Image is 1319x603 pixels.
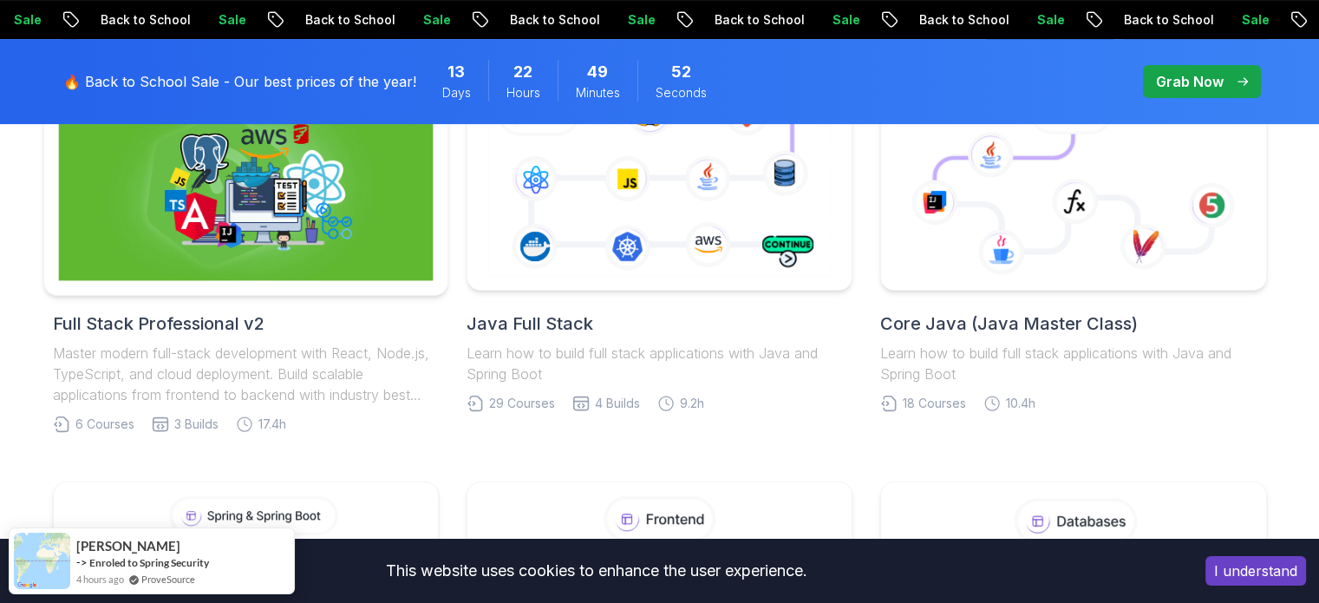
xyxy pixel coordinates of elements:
[141,572,195,587] a: ProveSource
[991,11,1109,29] p: Back to School
[700,11,755,29] p: Sale
[89,556,209,569] a: Enroled to Spring Security
[495,11,551,29] p: Sale
[442,84,471,102] span: Days
[880,343,1266,384] p: Learn how to build full stack applications with Java and Spring Boot
[13,552,1179,590] div: This website uses cookies to enhance the user experience.
[1156,71,1224,92] p: Grab Now
[291,11,346,29] p: Sale
[880,311,1266,336] h2: Core Java (Java Master Class)
[671,60,691,84] span: 52 Seconds
[467,311,852,336] h2: Java Full Stack
[680,395,704,412] span: 9.2h
[489,395,555,412] span: 29 Courses
[174,416,219,433] span: 3 Builds
[76,555,88,569] span: ->
[467,74,852,412] a: Java Full StackLearn how to build full stack applications with Java and Spring Boot29 Courses4 Bu...
[903,395,966,412] span: 18 Courses
[86,11,141,29] p: Sale
[377,11,495,29] p: Back to School
[1109,11,1165,29] p: Sale
[76,572,124,587] span: 4 hours ago
[258,416,286,433] span: 17.4h
[656,84,707,102] span: Seconds
[506,84,540,102] span: Hours
[63,71,416,92] p: 🔥 Back to School Sale - Our best prices of the year!
[58,84,433,281] img: Full Stack Professional v2
[513,60,532,84] span: 22 Hours
[173,11,291,29] p: Back to School
[447,60,465,84] span: 13 Days
[14,533,70,589] img: provesource social proof notification image
[53,343,439,405] p: Master modern full-stack development with React, Node.js, TypeScript, and cloud deployment. Build...
[582,11,700,29] p: Back to School
[467,343,852,384] p: Learn how to build full stack applications with Java and Spring Boot
[880,74,1266,412] a: Core Java (Java Master Class)Learn how to build full stack applications with Java and Spring Boot...
[904,11,960,29] p: Sale
[1205,556,1306,586] button: Accept cookies
[1196,11,1314,29] p: Back to School
[53,311,439,336] h2: Full Stack Professional v2
[53,74,439,433] a: Full Stack Professional v2Full Stack Professional v2Master modern full-stack development with Rea...
[595,395,640,412] span: 4 Builds
[587,60,608,84] span: 49 Minutes
[1006,395,1035,412] span: 10.4h
[76,539,180,554] span: [PERSON_NAME]
[576,84,620,102] span: Minutes
[75,416,134,433] span: 6 Courses
[787,11,904,29] p: Back to School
